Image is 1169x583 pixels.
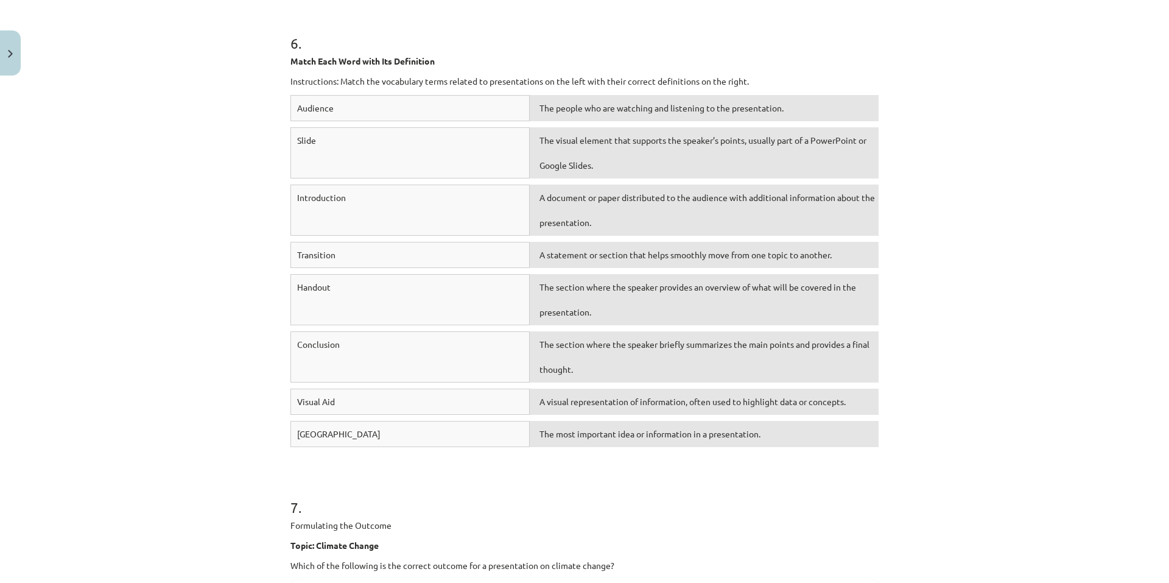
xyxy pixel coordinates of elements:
div: Handout [290,274,530,325]
p: Which of the following is the correct outcome for a presentation on climate change? [290,559,879,572]
div: A visual representation of information, often used to highlight data or concepts. [530,389,879,415]
div: Conclusion [290,331,530,383]
h1: 6 . [290,13,879,51]
div: The most important idea or information in a presentation. [530,421,879,447]
div: Audience [290,95,530,121]
div: The visual element that supports the speaker’s points, usually part of a PowerPoint or Google Sli... [530,127,879,178]
strong: Topic: Climate Change [290,540,379,551]
div: Visual Aid [290,389,530,415]
div: A document or paper distributed to the audience with additional information about the presentation. [530,185,879,236]
div: Transition [290,242,530,268]
div: Introduction [290,185,530,236]
strong: Match Each Word with Its Definition [290,55,435,66]
div: The people who are watching and listening to the presentation. [530,95,879,121]
img: icon-close-lesson-0947bae3869378f0d4975bcd49f059093ad1ed9edebbc8119c70593378902aed.svg [8,50,13,58]
p: Formulating the Outcome [290,519,879,532]
div: [GEOGRAPHIC_DATA] [290,421,530,447]
p: Instructions: Match the vocabulary terms related to presentations on the left with their correct ... [290,75,879,88]
div: The section where the speaker provides an overview of what will be covered in the presentation. [530,274,879,325]
div: The section where the speaker briefly summarizes the main points and provides a final thought. [530,331,879,383]
div: Slide [290,127,530,178]
div: A statement or section that helps smoothly move from one topic to another. [530,242,879,268]
h1: 7 . [290,478,879,515]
